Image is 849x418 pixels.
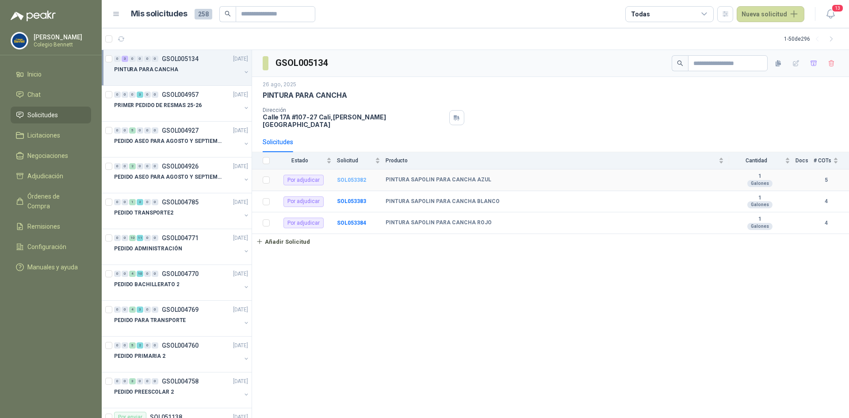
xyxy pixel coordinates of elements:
[233,306,248,314] p: [DATE]
[114,173,224,181] p: PEDIDO ASEO PARA AGOSTO Y SEPTIEMBRE
[263,137,293,147] div: Solicitudes
[11,188,91,215] a: Órdenes de Compra
[27,90,41,100] span: Chat
[337,198,366,204] a: SOL053383
[144,378,151,384] div: 0
[337,177,366,183] a: SOL053382
[162,56,199,62] p: GSOL005134
[114,233,250,261] a: 0 0 10 11 0 0 GSOL004771[DATE] PEDIDO ADMINISTRACIÓN
[162,235,199,241] p: GSOL004771
[337,152,386,169] th: Solicitud
[129,163,136,169] div: 2
[152,378,158,384] div: 0
[144,307,151,313] div: 0
[822,6,838,22] button: 13
[152,307,158,313] div: 0
[137,378,143,384] div: 0
[137,199,143,205] div: 2
[152,271,158,277] div: 0
[122,378,128,384] div: 0
[152,56,158,62] div: 0
[162,307,199,313] p: GSOL004769
[137,235,143,241] div: 11
[11,168,91,184] a: Adjudicación
[831,4,844,12] span: 13
[337,220,366,226] b: SOL053384
[152,342,158,349] div: 0
[122,235,128,241] div: 0
[11,86,91,103] a: Chat
[737,6,804,22] button: Nueva solicitud
[252,234,849,249] a: Añadir Solicitud
[114,137,224,146] p: PEDIDO ASEO PARA AGOSTO Y SEPTIEMBRE 2
[162,127,199,134] p: GSOL004927
[144,342,151,349] div: 0
[144,199,151,205] div: 0
[129,342,136,349] div: 5
[137,307,143,313] div: 3
[114,388,174,396] p: PEDIDO PREESCOLAR 2
[263,107,446,113] p: Dirección
[114,235,121,241] div: 0
[27,171,63,181] span: Adjudicación
[283,196,324,207] div: Por adjudicar
[233,341,248,350] p: [DATE]
[114,280,179,289] p: PEDIDO BACHILLERATO 2
[122,199,128,205] div: 0
[27,242,66,252] span: Configuración
[114,340,250,368] a: 0 0 5 2 0 0 GSOL004760[DATE] PEDIDO PRIMARIA 2
[129,307,136,313] div: 4
[122,92,128,98] div: 0
[131,8,187,20] h1: Mis solicitudes
[814,157,831,164] span: # COTs
[137,127,143,134] div: 0
[233,162,248,171] p: [DATE]
[11,32,28,49] img: Company Logo
[233,91,248,99] p: [DATE]
[114,304,250,333] a: 0 0 4 3 0 0 GSOL004769[DATE] PEDIDO PARA TRANSPORTE
[114,92,121,98] div: 0
[27,69,42,79] span: Inicio
[11,127,91,144] a: Licitaciones
[122,307,128,313] div: 0
[129,199,136,205] div: 1
[195,9,212,19] span: 258
[152,163,158,169] div: 0
[233,377,248,386] p: [DATE]
[114,89,250,118] a: 0 0 0 3 0 0 GSOL004957[DATE] PRIMER PEDIDO DE RESMAS 25-26
[162,271,199,277] p: GSOL004770
[114,127,121,134] div: 0
[162,199,199,205] p: GSOL004785
[129,92,136,98] div: 0
[814,176,838,184] b: 5
[11,66,91,83] a: Inicio
[152,235,158,241] div: 0
[11,147,91,164] a: Negociaciones
[34,34,89,40] p: [PERSON_NAME]
[386,219,492,226] b: PINTURA SAPOLIN PARA CANCHA ROJO
[283,175,324,185] div: Por adjudicar
[386,152,729,169] th: Producto
[27,130,60,140] span: Licitaciones
[162,163,199,169] p: GSOL004926
[795,152,814,169] th: Docs
[114,342,121,349] div: 0
[129,378,136,384] div: 3
[114,245,182,253] p: PEDIDO ADMINISTRACIÓN
[747,223,773,230] div: Galones
[747,180,773,187] div: Galones
[784,32,838,46] div: 1 - 50 de 296
[27,192,83,211] span: Órdenes de Compra
[114,161,250,189] a: 0 0 2 0 0 0 GSOL004926[DATE] PEDIDO ASEO PARA AGOSTO Y SEPTIEMBRE
[27,222,60,231] span: Remisiones
[386,176,491,184] b: PINTURA SAPOLIN PARA CANCHA AZUL
[11,107,91,123] a: Solicitudes
[122,127,128,134] div: 0
[386,198,500,205] b: PINTURA SAPOLIN PARA CANCHA BLANCO
[129,235,136,241] div: 10
[11,259,91,276] a: Manuales y ayuda
[144,235,151,241] div: 0
[144,163,151,169] div: 0
[11,238,91,255] a: Configuración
